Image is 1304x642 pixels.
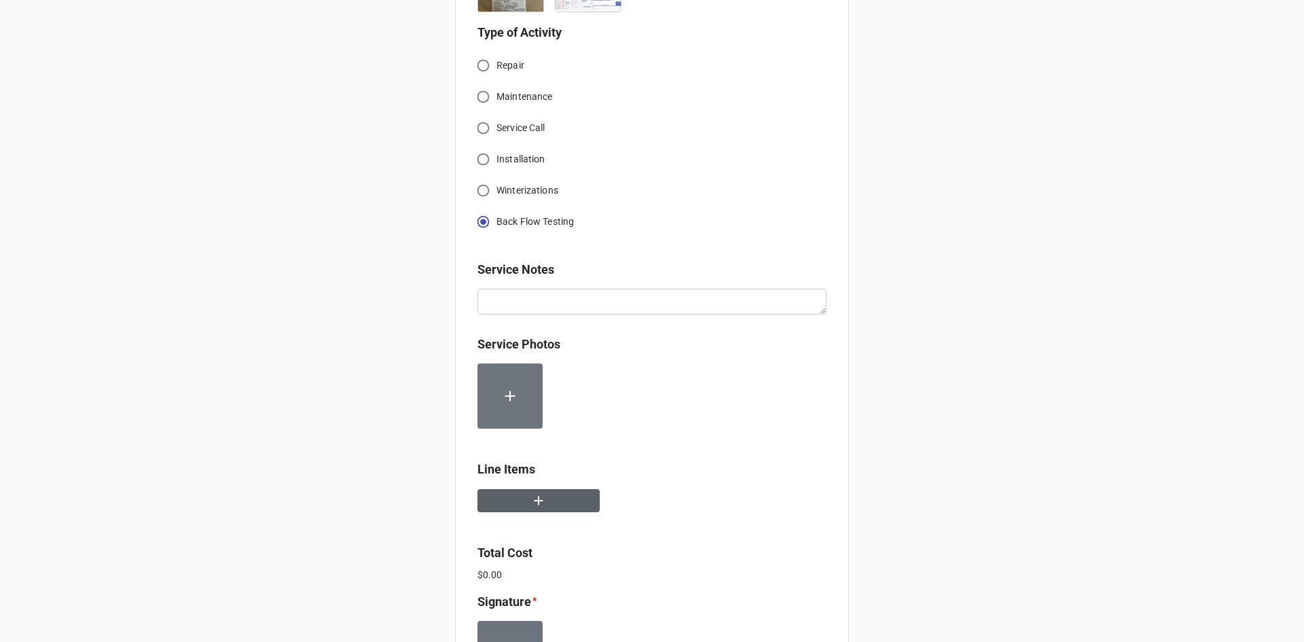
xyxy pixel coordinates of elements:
[477,460,535,479] label: Line Items
[477,260,554,279] label: Service Notes
[477,23,562,42] label: Type of Activity
[477,335,560,354] label: Service Photos
[496,121,545,135] span: Service Call
[496,152,545,166] span: Installation
[477,592,531,611] label: Signature
[496,215,574,229] span: Back Flow Testing
[496,90,552,104] span: Maintenance
[496,183,558,198] span: Winterizations
[477,546,532,560] b: Total Cost
[496,58,524,73] span: Repair
[477,568,827,582] p: $0.00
